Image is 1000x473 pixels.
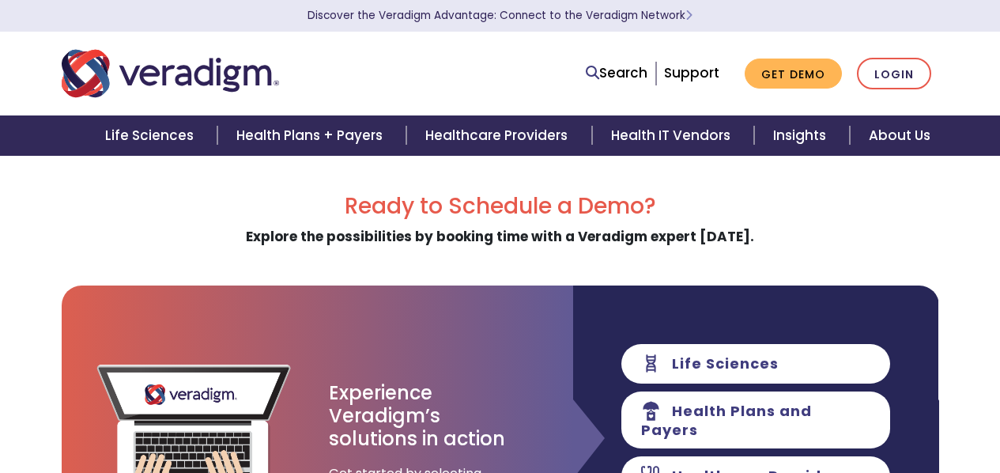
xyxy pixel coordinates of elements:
[246,227,754,246] strong: Explore the possibilities by booking time with a Veradigm expert [DATE].
[754,115,850,156] a: Insights
[592,115,754,156] a: Health IT Vendors
[308,8,692,23] a: Discover the Veradigm Advantage: Connect to the Veradigm NetworkLearn More
[850,115,949,156] a: About Us
[406,115,591,156] a: Healthcare Providers
[217,115,406,156] a: Health Plans + Payers
[664,63,719,82] a: Support
[857,58,931,90] a: Login
[329,382,507,450] h3: Experience Veradigm’s solutions in action
[86,115,217,156] a: Life Sciences
[62,47,279,100] img: Veradigm logo
[586,62,647,84] a: Search
[62,193,939,220] h2: Ready to Schedule a Demo?
[745,59,842,89] a: Get Demo
[685,8,692,23] span: Learn More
